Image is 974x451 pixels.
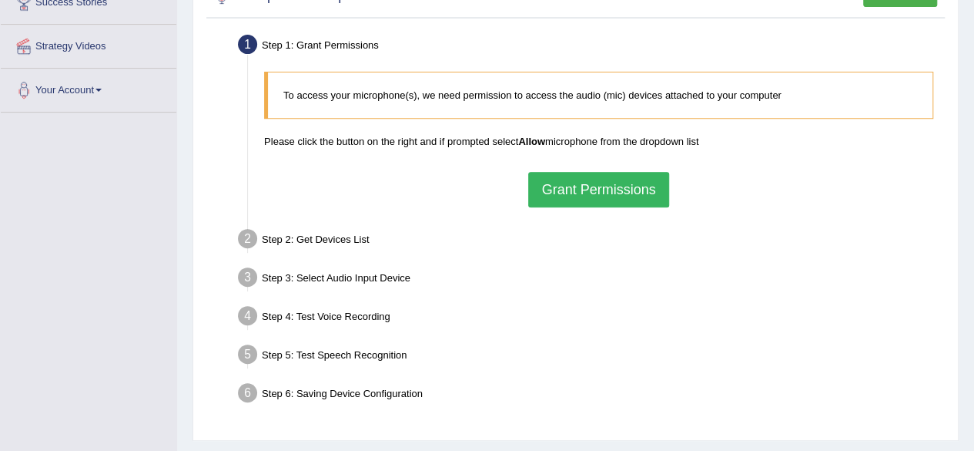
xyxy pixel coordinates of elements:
a: Your Account [1,69,176,107]
div: Step 6: Saving Device Configuration [231,379,951,412]
p: To access your microphone(s), we need permission to access the audio (mic) devices attached to yo... [283,88,917,103]
div: Step 2: Get Devices List [231,224,951,258]
div: Step 1: Grant Permissions [231,30,951,64]
div: Step 4: Test Voice Recording [231,301,951,335]
button: Grant Permissions [528,172,668,207]
div: Step 3: Select Audio Input Device [231,263,951,297]
div: Step 5: Test Speech Recognition [231,340,951,374]
p: Please click the button on the right and if prompted select microphone from the dropdown list [264,134,933,149]
b: Allow [518,136,545,147]
a: Strategy Videos [1,25,176,63]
